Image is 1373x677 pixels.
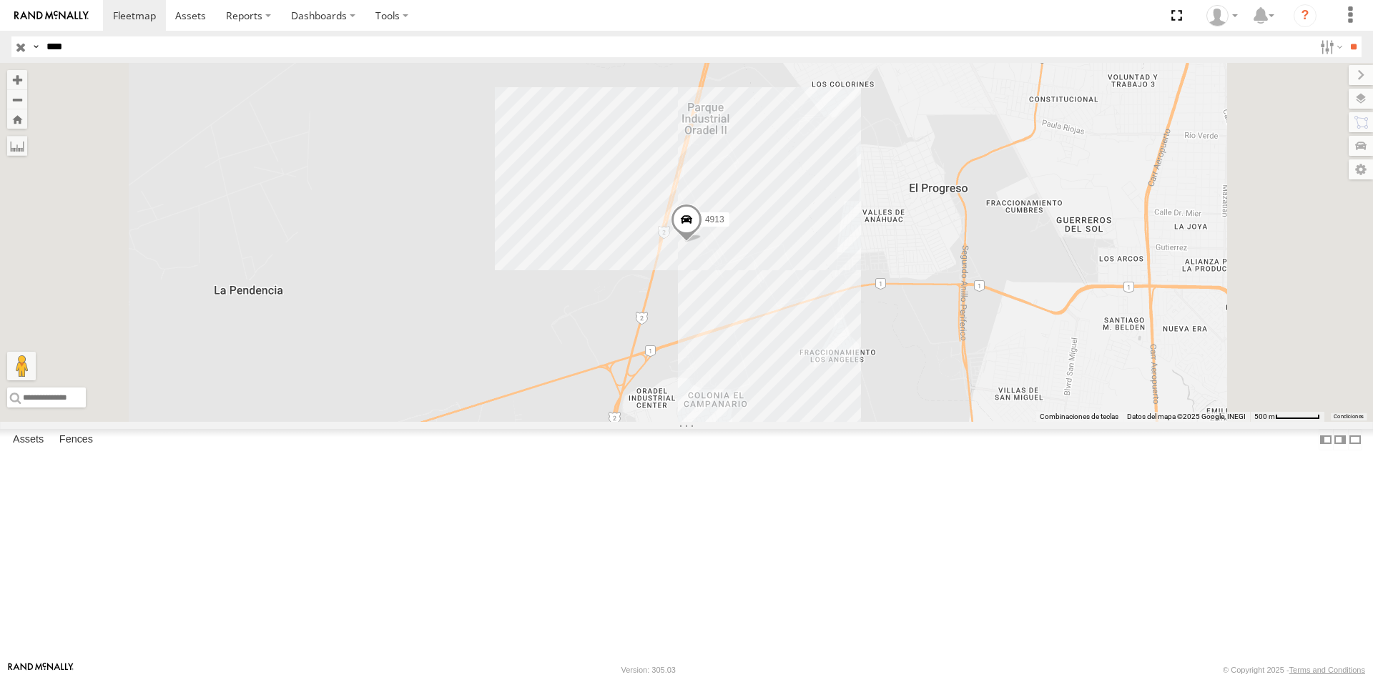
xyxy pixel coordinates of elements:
button: Escala del mapa: 500 m por 59 píxeles [1250,412,1324,422]
i: ? [1294,4,1317,27]
span: 500 m [1254,412,1275,420]
button: Zoom Home [7,109,27,129]
label: Assets [6,430,51,450]
label: Measure [7,136,27,156]
span: Datos del mapa ©2025 Google, INEGI [1127,412,1246,420]
div: Version: 305.03 [621,666,676,674]
button: Zoom in [7,70,27,89]
label: Search Query [30,36,41,57]
label: Hide Summary Table [1348,429,1362,450]
div: © Copyright 2025 - [1223,666,1365,674]
label: Fences [52,430,100,450]
button: Combinaciones de teclas [1040,412,1118,422]
label: Map Settings [1349,159,1373,179]
a: Condiciones [1334,414,1364,420]
div: Juan Lopez [1201,5,1243,26]
label: Search Filter Options [1314,36,1345,57]
label: Dock Summary Table to the Left [1319,429,1333,450]
img: rand-logo.svg [14,11,89,21]
a: Terms and Conditions [1289,666,1365,674]
a: Visit our Website [8,663,74,677]
label: Dock Summary Table to the Right [1333,429,1347,450]
span: 4913 [705,215,724,225]
button: Zoom out [7,89,27,109]
button: Arrastra el hombrecito naranja al mapa para abrir Street View [7,352,36,380]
